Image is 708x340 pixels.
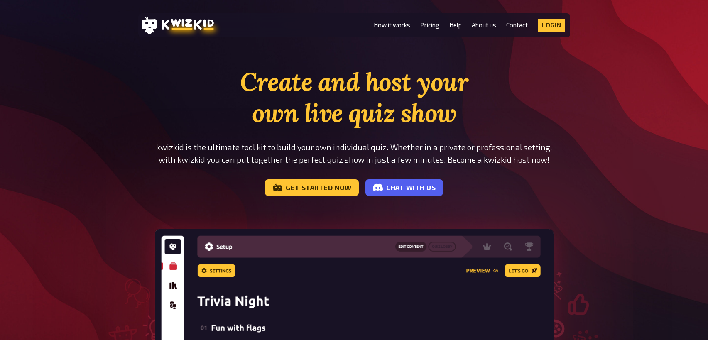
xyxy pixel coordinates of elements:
a: Help [449,22,462,29]
a: How it works [374,22,410,29]
a: About us [472,22,496,29]
p: kwizkid is the ultimate tool kit to build your own individual quiz. Whether in a private or profe... [155,141,554,166]
h1: Create and host your own live quiz show [155,66,554,129]
a: Contact [506,22,528,29]
a: Pricing [420,22,439,29]
a: Login [538,19,565,32]
a: Chat with us [365,179,443,196]
a: Get started now [265,179,359,196]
